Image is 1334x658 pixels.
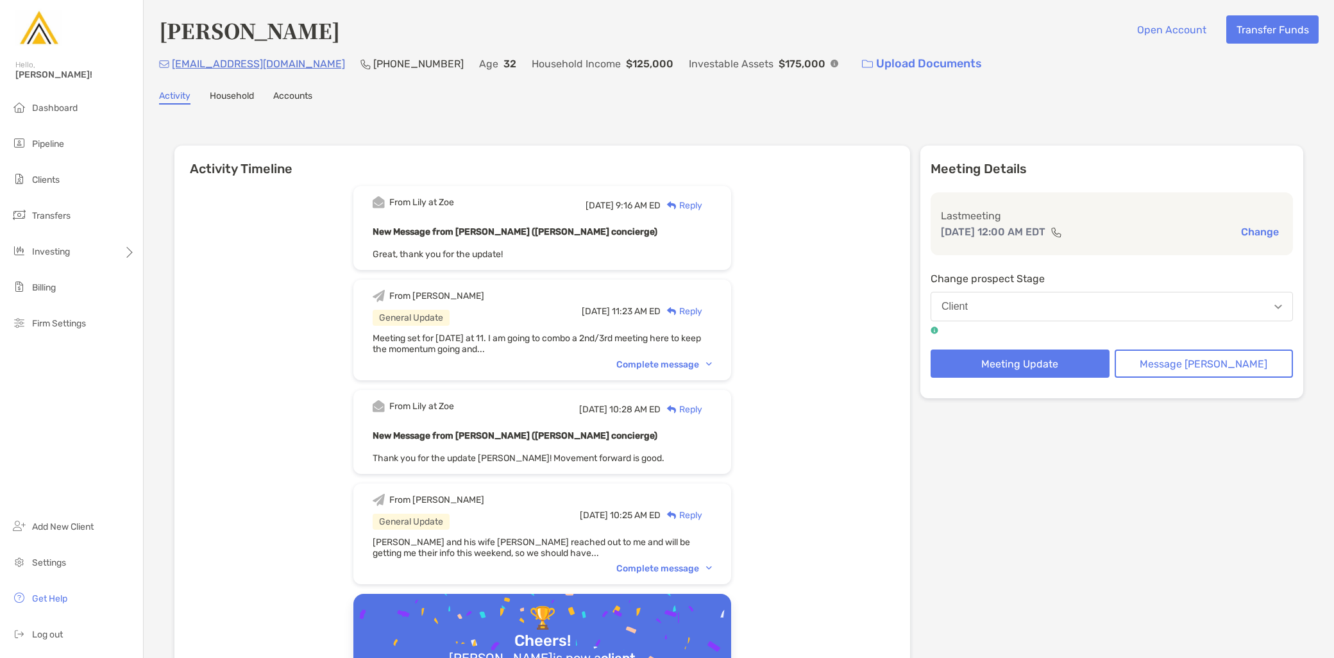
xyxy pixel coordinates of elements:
div: Client [941,301,968,312]
span: [DATE] [579,404,607,415]
span: Transfers [32,210,71,221]
button: Transfer Funds [1226,15,1319,44]
p: [EMAIL_ADDRESS][DOMAIN_NAME] [172,56,345,72]
p: Change prospect Stage [931,271,1293,287]
img: settings icon [12,554,27,569]
div: Complete message [616,359,712,370]
span: 11:23 AM ED [612,306,661,317]
div: Complete message [616,563,712,574]
div: General Update [373,310,450,326]
span: Firm Settings [32,318,86,329]
img: get-help icon [12,590,27,605]
a: Activity [159,90,190,105]
img: Event icon [373,196,385,208]
span: Meeting set for [DATE] at 11. I am going to combo a 2nd/3rd meeting here to keep the momentum goi... [373,333,701,355]
img: Info Icon [831,60,838,67]
img: dashboard icon [12,99,27,115]
button: Open Account [1127,15,1216,44]
button: Client [931,292,1293,321]
a: Accounts [273,90,312,105]
div: Reply [661,509,702,522]
span: [PERSON_NAME] and his wife [PERSON_NAME] reached out to me and will be getting me their info this... [373,537,690,559]
p: Investable Assets [689,56,773,72]
span: Billing [32,282,56,293]
div: 🏆 [524,605,561,632]
span: 9:16 AM ED [616,200,661,211]
b: New Message from [PERSON_NAME] ([PERSON_NAME] concierge) [373,226,657,237]
img: Open dropdown arrow [1274,305,1282,309]
p: $125,000 [626,56,673,72]
img: investing icon [12,243,27,258]
span: Great, thank you for the update! [373,249,503,260]
h6: Activity Timeline [174,146,910,176]
img: firm-settings icon [12,315,27,330]
img: Event icon [373,290,385,302]
button: Change [1237,225,1283,239]
span: [PERSON_NAME]! [15,69,135,80]
img: tooltip [931,326,938,334]
img: Chevron icon [706,362,712,366]
span: [DATE] [582,306,610,317]
img: Reply icon [667,511,677,519]
span: Log out [32,629,63,640]
button: Meeting Update [931,350,1110,378]
img: communication type [1051,227,1062,237]
a: Household [210,90,254,105]
img: transfers icon [12,207,27,223]
span: Thank you for the update [PERSON_NAME]! Movement forward is good. [373,453,664,464]
div: From [PERSON_NAME] [389,494,484,505]
p: Meeting Details [931,161,1293,177]
span: Clients [32,174,60,185]
div: General Update [373,514,450,530]
div: Reply [661,199,702,212]
img: pipeline icon [12,135,27,151]
img: Event icon [373,400,385,412]
span: 10:25 AM ED [610,510,661,521]
span: [DATE] [586,200,614,211]
img: button icon [862,60,873,69]
span: Investing [32,246,70,257]
span: Dashboard [32,103,78,114]
img: Event icon [373,494,385,506]
div: From Lily at Zoe [389,197,454,208]
p: [PHONE_NUMBER] [373,56,464,72]
img: Reply icon [667,307,677,316]
img: billing icon [12,279,27,294]
p: $175,000 [779,56,825,72]
span: [DATE] [580,510,608,521]
p: Last meeting [941,208,1283,224]
img: clients icon [12,171,27,187]
div: Reply [661,305,702,318]
img: Email Icon [159,60,169,68]
button: Message [PERSON_NAME] [1115,350,1294,378]
p: Age [479,56,498,72]
img: Zoe Logo [15,5,62,51]
span: Get Help [32,593,67,604]
img: Reply icon [667,201,677,210]
p: Household Income [532,56,621,72]
a: Upload Documents [854,50,990,78]
div: From [PERSON_NAME] [389,291,484,301]
img: add_new_client icon [12,518,27,534]
img: Reply icon [667,405,677,414]
h4: [PERSON_NAME] [159,15,340,45]
div: Reply [661,403,702,416]
p: [DATE] 12:00 AM EDT [941,224,1045,240]
img: logout icon [12,626,27,641]
img: Phone Icon [360,59,371,69]
span: Settings [32,557,66,568]
span: 10:28 AM ED [609,404,661,415]
span: Add New Client [32,521,94,532]
div: Cheers! [509,632,576,650]
div: From Lily at Zoe [389,401,454,412]
span: Pipeline [32,139,64,149]
p: 32 [503,56,516,72]
img: Chevron icon [706,566,712,570]
b: New Message from [PERSON_NAME] ([PERSON_NAME] concierge) [373,430,657,441]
